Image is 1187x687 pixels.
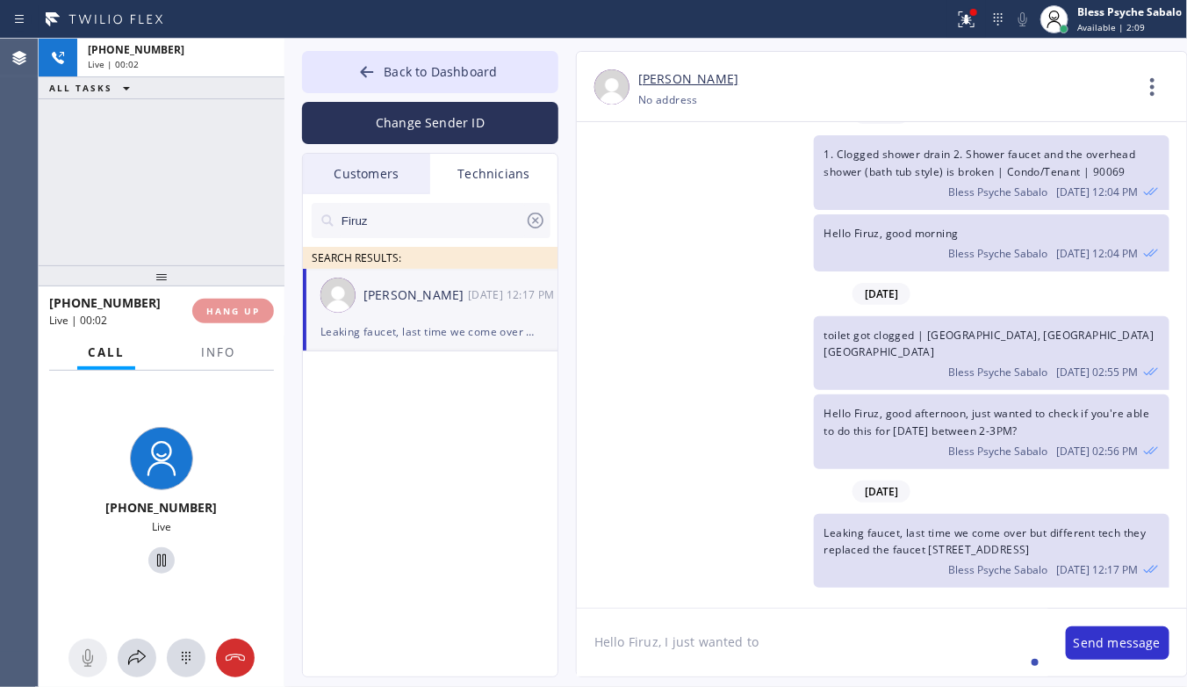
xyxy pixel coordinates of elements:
div: Leaking faucet, last time we come over but different tech they replaced the faucet [STREET_ADDRESS] [320,322,540,342]
span: [DATE] 02:55 PM [1057,365,1139,380]
button: Mute [68,639,107,677]
button: Open directory [118,639,156,677]
button: Open dialpad [167,639,205,677]
span: Bless Psyche Sabalo [949,562,1048,577]
div: 09/30/2025 9:56 AM [814,394,1169,468]
span: Hello Firuz, good afternoon, just wanted to check if you're able to do this for [DATE] between 2-... [824,406,1150,438]
button: HANG UP [192,299,274,323]
span: [DATE] [852,283,910,305]
span: [DATE] 02:56 PM [1057,444,1139,459]
div: 10/01/2025 9:17 AM [468,285,559,305]
div: No address [638,90,698,110]
span: [DATE] [852,481,910,503]
span: Live | 00:02 [88,58,139,70]
button: Change Sender ID [302,102,558,144]
div: [PERSON_NAME] [363,286,468,306]
button: Call [77,336,135,370]
span: ALL TASKS [49,82,112,94]
span: [PHONE_NUMBER] [49,294,161,311]
span: [DATE] 12:17 PM [1057,562,1139,577]
span: [PHONE_NUMBER] [106,499,218,516]
a: [PERSON_NAME] [638,69,738,90]
div: 09/29/2025 9:04 AM [814,214,1169,271]
span: Bless Psyche Sabalo [949,246,1048,261]
img: user.png [594,69,629,105]
span: Call [88,344,125,360]
span: Bless Psyche Sabalo [949,365,1048,380]
button: Back to Dashboard [302,51,558,93]
span: Back to Dashboard [384,63,497,80]
button: Hold Customer [148,547,175,574]
span: HANG UP [206,305,260,317]
span: Bless Psyche Sabalo [949,184,1048,199]
input: Search [340,203,525,238]
span: Info [201,344,235,360]
span: [DATE] 12:04 PM [1057,246,1139,261]
div: Customers [303,154,430,194]
button: ALL TASKS [39,77,147,98]
div: 09/30/2025 9:55 AM [814,316,1169,390]
span: Bless Psyche Sabalo [949,444,1048,459]
span: SEARCH RESULTS: [312,250,401,265]
div: Bless Psyche Sabalo [1077,4,1182,19]
span: toilet got clogged | [GEOGRAPHIC_DATA], [GEOGRAPHIC_DATA] [GEOGRAPHIC_DATA] [824,328,1155,359]
button: Send message [1066,626,1169,660]
button: Info [191,336,246,370]
div: 10/01/2025 9:17 AM [814,514,1169,588]
span: Hello Firuz, good morning [824,226,959,241]
button: Mute [1011,7,1035,32]
span: [DATE] 12:04 PM [1057,184,1139,199]
span: Available | 2:09 [1077,21,1145,33]
span: Leaking faucet, last time we come over but different tech they replaced the faucet [STREET_ADDRESS] [824,525,1147,557]
div: Technicians [430,154,558,194]
span: Live [152,519,171,534]
textarea: Hello Firuz, I just wanted to [577,609,1048,676]
img: user.png [320,278,356,313]
span: [PHONE_NUMBER] [88,42,184,57]
div: 09/29/2025 9:04 AM [814,135,1169,209]
button: Hang up [216,639,255,677]
span: Live | 00:02 [49,313,107,328]
span: 1. Clogged shower drain 2. Shower faucet and the overhead shower (bath tub style) is broken | Con... [824,147,1136,178]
